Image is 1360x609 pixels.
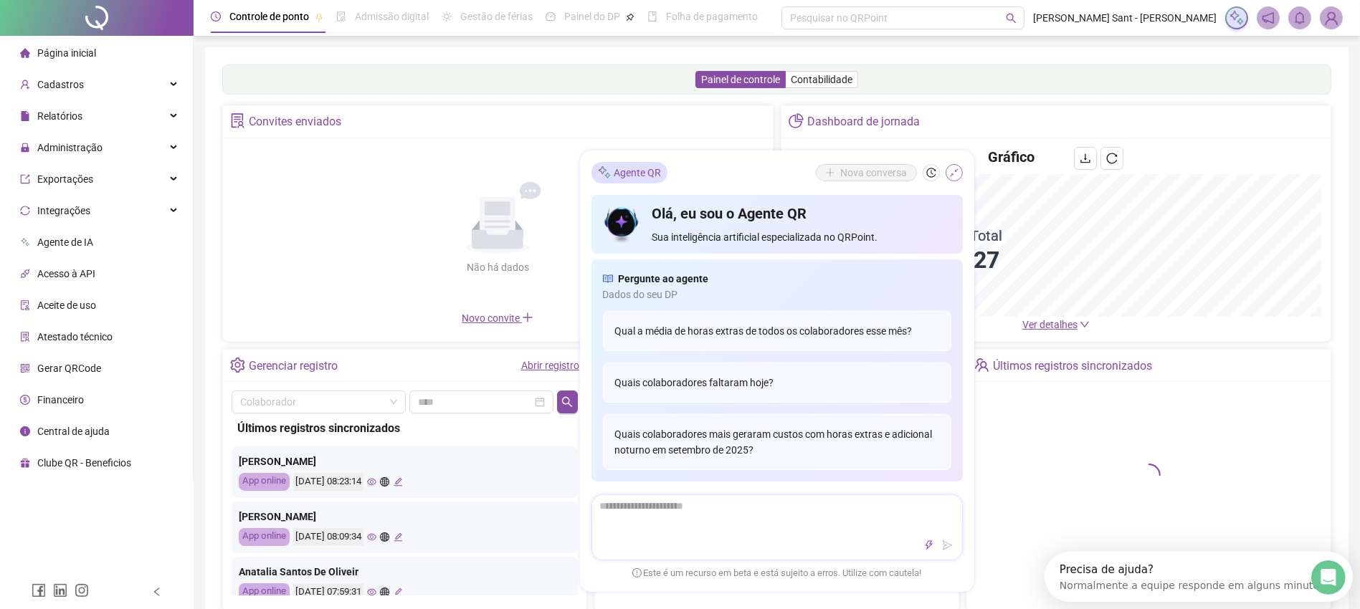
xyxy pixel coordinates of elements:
[20,48,30,58] span: home
[561,396,573,408] span: search
[701,74,780,85] span: Painel de controle
[924,540,934,550] span: thunderbolt
[15,12,283,24] div: Precisa de ajuda?
[974,358,989,373] span: team
[37,47,96,59] span: Página inicial
[37,142,103,153] span: Administração
[37,110,82,122] span: Relatórios
[37,79,84,90] span: Cadastros
[666,11,758,22] span: Folha de pagamento
[20,300,30,310] span: audit
[229,11,309,22] span: Controle de ponto
[367,588,376,597] span: eye
[293,473,363,491] div: [DATE] 08:23:14
[380,477,389,486] span: global
[1033,10,1217,26] span: [PERSON_NAME] Sant - [PERSON_NAME]
[37,457,131,469] span: Clube QR - Beneficios
[442,11,452,21] span: sun
[20,363,30,373] span: qrcode
[1321,7,1342,29] img: 8439
[315,13,323,21] span: pushpin
[394,477,403,486] span: edit
[20,80,30,90] span: user-add
[619,271,709,287] span: Pergunte ao agente
[32,583,46,598] span: facebook
[597,165,612,180] img: sparkle-icon.fc2bf0ac1784a2077858766a79e2daf3.svg
[20,143,30,153] span: lock
[380,532,389,542] span: global
[15,24,283,39] div: Normalmente a equipe responde em alguns minutos.
[816,164,917,181] button: Nova conversa
[239,528,290,546] div: App online
[1080,320,1090,330] span: down
[37,236,93,248] span: Agente de IA
[20,206,30,216] span: sync
[293,583,363,601] div: [DATE] 07:59:31
[239,564,571,580] div: Anatalia Santos De Oliveir
[1106,153,1118,164] span: reload
[239,454,571,469] div: [PERSON_NAME]
[53,583,67,598] span: linkedin
[239,473,290,491] div: App online
[1293,11,1306,24] span: bell
[807,110,920,134] div: Dashboard de jornada
[789,113,804,128] span: pie-chart
[632,567,642,577] span: exclamation-circle
[603,414,951,470] div: Quais colaboradores mais geraram custos com horas extras e adicional noturno em setembro de 2025?
[988,147,1035,167] h4: Gráfico
[1229,10,1245,26] img: sparkle-icon.fc2bf0ac1784a2077858766a79e2daf3.svg
[20,395,30,405] span: dollar
[1022,319,1078,330] span: Ver detalhes
[462,312,533,324] span: Novo convite
[603,203,641,245] img: icon
[603,287,951,302] span: Dados do seu DP
[1138,464,1161,486] span: loading
[939,537,956,554] button: send
[6,6,325,45] div: Abertura do Messenger da Intercom
[37,205,90,216] span: Integrações
[20,426,30,436] span: info-circle
[20,111,30,121] span: file
[230,358,245,373] span: setting
[432,259,564,275] div: Não há dados
[20,332,30,342] span: solution
[37,268,95,279] span: Acesso à API
[522,312,533,323] span: plus
[293,528,363,546] div: [DATE] 08:09:34
[591,162,667,183] div: Agente QR
[993,353,1152,378] div: Últimos registros sincronizados
[394,588,403,597] span: edit
[632,566,922,580] span: Este é um recurso em beta e está sujeito a erros. Utilize com cautela!
[20,458,30,468] span: gift
[1022,319,1090,330] a: Ver detalhes down
[249,353,338,378] div: Gerenciar registro
[1006,13,1017,24] span: search
[367,477,376,486] span: eye
[647,11,657,21] span: book
[521,360,579,371] a: Abrir registro
[37,299,96,311] span: Aceite de uso
[380,588,389,597] span: global
[355,11,429,22] span: Admissão digital
[367,532,376,542] span: eye
[211,11,221,21] span: clock-circle
[626,13,634,21] span: pushpin
[75,583,89,598] span: instagram
[37,394,84,406] span: Financeiro
[152,587,162,597] span: left
[652,203,951,224] h4: Olá, eu sou o Agente QR
[237,419,572,437] div: Últimos registros sincronizados
[1045,552,1353,602] iframe: Intercom live chat launcher de descoberta
[249,110,341,134] div: Convites enviados
[20,269,30,279] span: api
[37,426,110,437] span: Central de ajuda
[1262,11,1275,24] span: notification
[791,74,852,85] span: Contabilidade
[546,11,556,21] span: dashboard
[37,173,93,185] span: Exportações
[394,532,403,542] span: edit
[20,174,30,184] span: export
[37,363,101,374] span: Gerar QRCode
[926,168,936,178] span: history
[1080,153,1091,164] span: download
